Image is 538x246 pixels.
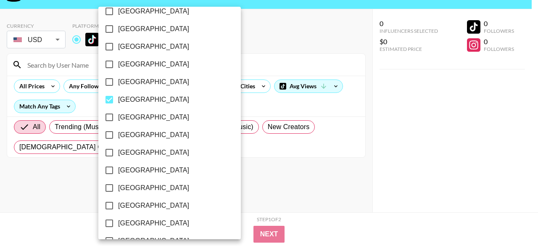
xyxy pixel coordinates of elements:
[118,148,189,158] span: [GEOGRAPHIC_DATA]
[118,130,189,140] span: [GEOGRAPHIC_DATA]
[118,165,189,175] span: [GEOGRAPHIC_DATA]
[118,183,189,193] span: [GEOGRAPHIC_DATA]
[118,77,189,87] span: [GEOGRAPHIC_DATA]
[118,201,189,211] span: [GEOGRAPHIC_DATA]
[118,42,189,52] span: [GEOGRAPHIC_DATA]
[118,112,189,122] span: [GEOGRAPHIC_DATA]
[118,95,189,105] span: [GEOGRAPHIC_DATA]
[118,236,189,246] span: [GEOGRAPHIC_DATA]
[118,6,189,16] span: [GEOGRAPHIC_DATA]
[118,24,189,34] span: [GEOGRAPHIC_DATA]
[118,218,189,228] span: [GEOGRAPHIC_DATA]
[118,59,189,69] span: [GEOGRAPHIC_DATA]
